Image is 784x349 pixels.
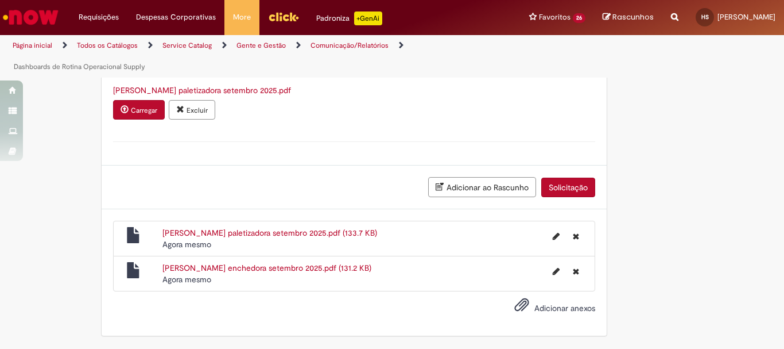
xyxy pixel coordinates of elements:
span: Adicionar anexos [534,303,595,313]
button: Editar nome de arquivo Splan paletizadora setembro 2025.pdf [546,227,566,246]
div: Padroniza [316,11,382,25]
span: Favoritos [539,11,570,23]
a: Comunicação/Relatórios [311,41,389,50]
span: Rascunhos [612,11,654,22]
img: ServiceNow [1,6,60,29]
a: Gente e Gestão [236,41,286,50]
span: Agora mesmo [162,239,211,250]
a: Download de Splan paletizadora setembro 2025.pdf [113,85,291,95]
button: Editar nome de arquivo Splan enchedora setembro 2025.pdf [546,262,566,281]
button: Adicionar ao Rascunho [428,177,536,197]
span: Requisições [79,11,119,23]
button: Adicionar anexos [511,294,532,321]
span: Despesas Corporativas [136,11,216,23]
small: Carregar [131,106,157,115]
time: 01/10/2025 13:52:09 [162,274,211,285]
p: +GenAi [354,11,382,25]
span: 26 [573,13,585,23]
a: [PERSON_NAME] paletizadora setembro 2025.pdf (133.7 KB) [162,228,377,238]
img: click_logo_yellow_360x200.png [268,8,299,25]
button: Solicitação [541,178,595,197]
span: [PERSON_NAME] [717,12,775,22]
a: Dashboards de Rotina Operacional Supply [14,62,145,71]
a: Todos os Catálogos [77,41,138,50]
a: Service Catalog [162,41,212,50]
button: Excluir Splan paletizadora setembro 2025.pdf [566,227,586,246]
a: [PERSON_NAME] enchedora setembro 2025.pdf (131.2 KB) [162,263,371,273]
a: Página inicial [13,41,52,50]
span: More [233,11,251,23]
button: Excluir anexo Splan paletizadora setembro 2025.pdf [169,100,215,120]
span: Agora mesmo [162,274,211,285]
ul: Trilhas de página [9,35,514,78]
a: Rascunhos [603,12,654,23]
span: HS [701,13,709,21]
time: 01/10/2025 13:52:19 [162,239,211,250]
small: Excluir [187,106,208,115]
button: Excluir Splan enchedora setembro 2025.pdf [566,262,586,281]
button: Carregar anexo de Anexo erro Required [113,100,165,120]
